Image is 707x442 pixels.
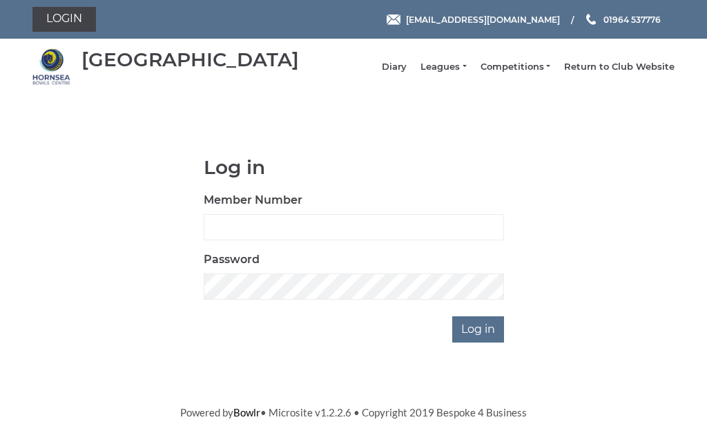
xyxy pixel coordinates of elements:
[382,61,407,73] a: Diary
[420,61,466,73] a: Leagues
[586,14,596,25] img: Phone us
[481,61,550,73] a: Competitions
[564,61,675,73] a: Return to Club Website
[32,48,70,86] img: Hornsea Bowls Centre
[204,251,260,268] label: Password
[81,49,299,70] div: [GEOGRAPHIC_DATA]
[180,406,527,419] span: Powered by • Microsite v1.2.2.6 • Copyright 2019 Bespoke 4 Business
[452,316,504,343] input: Log in
[603,14,661,24] span: 01964 537776
[233,406,260,419] a: Bowlr
[387,13,560,26] a: Email [EMAIL_ADDRESS][DOMAIN_NAME]
[584,13,661,26] a: Phone us 01964 537776
[406,14,560,24] span: [EMAIL_ADDRESS][DOMAIN_NAME]
[32,7,96,32] a: Login
[204,192,302,209] label: Member Number
[387,15,400,25] img: Email
[204,157,504,178] h1: Log in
